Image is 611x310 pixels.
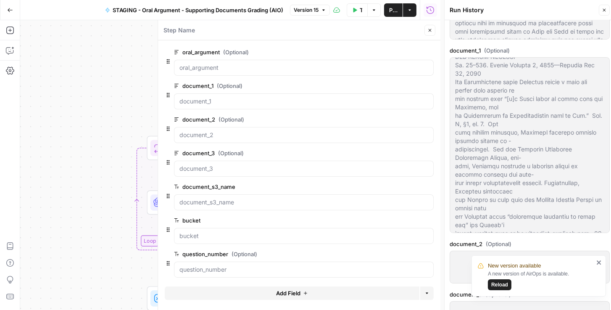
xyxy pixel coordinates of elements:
button: STAGING - Oral Argument - Supporting Documents Grading (AIO) [100,3,288,17]
label: oral_argument [174,48,386,56]
span: Reload [491,281,508,289]
span: (Optional) [223,48,249,56]
button: Publish [384,3,403,17]
label: document_s3_name [174,183,386,191]
button: Reload [488,279,511,290]
button: close [596,259,602,266]
div: WorkflowInput SettingsInputs [147,82,303,106]
span: (Optional) [232,250,257,258]
span: (Optional) [486,240,511,248]
label: document_2 [450,240,610,248]
input: document_1 [179,97,428,106]
span: (Optional) [218,149,244,157]
label: document_3 [174,149,386,157]
button: Test Data [347,3,367,17]
span: New version available [488,262,541,270]
div: LLM · GPT-5 MiniLLMStep 14 [147,191,303,215]
span: Test Data [360,6,362,14]
input: document_3 [179,164,428,173]
span: (Optional) [217,82,242,90]
button: Add Field [165,286,419,300]
label: document_1 [450,46,610,55]
label: document_1 [174,82,386,90]
div: LoopIterationIterationStep 26 [147,136,303,160]
input: document_s3_name [179,198,428,207]
input: bucket [179,232,428,240]
label: document_2 [174,115,386,124]
label: bucket [174,216,386,225]
span: (Optional) [484,46,510,55]
div: A new version of AirOps is available. [488,270,594,290]
input: question_number [179,265,428,274]
label: question_number [174,250,386,258]
label: document_3 [450,290,610,299]
span: (Optional) [219,115,244,124]
button: Version 15 [290,5,330,16]
span: Version 15 [294,6,319,14]
span: Add Field [276,289,300,297]
input: document_2 [179,131,428,139]
span: Publish [389,6,398,14]
span: STAGING - Oral Argument - Supporting Documents Grading (AIO) [113,6,283,14]
input: oral_argument [179,64,428,72]
div: Complete [147,245,303,256]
